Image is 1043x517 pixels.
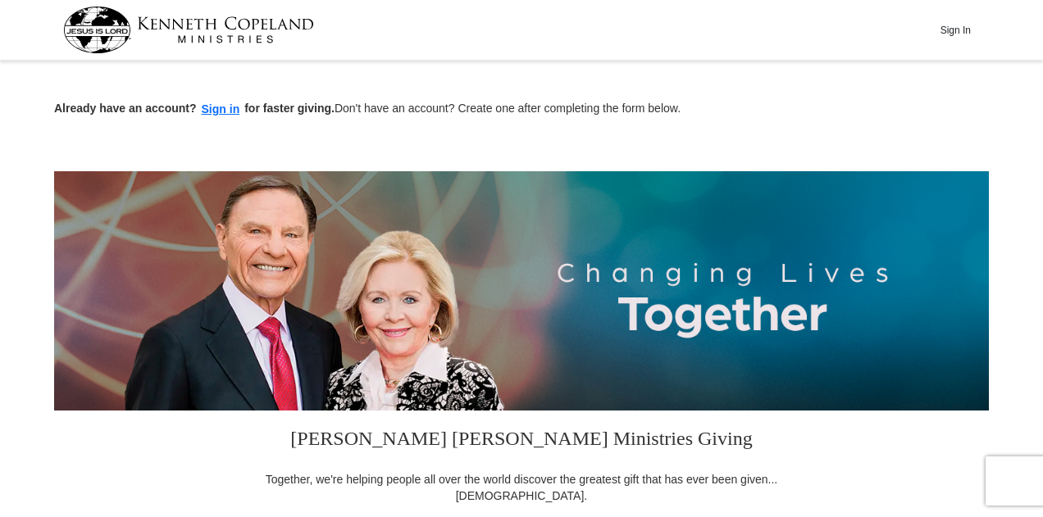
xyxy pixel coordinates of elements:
h3: [PERSON_NAME] [PERSON_NAME] Ministries Giving [255,410,788,471]
p: Don't have an account? Create one after completing the form below. [54,100,989,119]
strong: Already have an account? for faster giving. [54,102,335,115]
button: Sign In [931,17,980,43]
button: Sign in [197,100,245,119]
img: kcm-header-logo.svg [63,7,314,53]
div: Together, we're helping people all over the world discover the greatest gift that has ever been g... [255,471,788,504]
